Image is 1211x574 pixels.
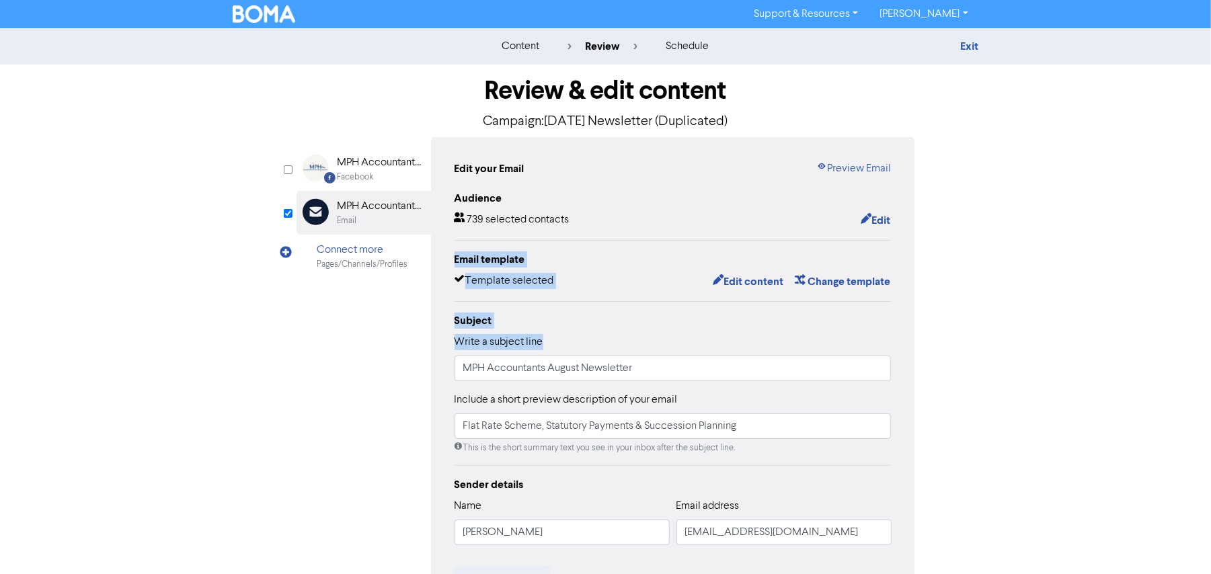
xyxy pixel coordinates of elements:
[338,171,374,183] div: Facebook
[869,3,978,25] a: [PERSON_NAME]
[455,442,892,454] div: This is the short summary text you see in your inbox after the subject line.
[455,313,892,329] div: Subject
[455,190,892,206] div: Audience
[743,3,869,25] a: Support & Resources
[455,251,892,268] div: Email template
[317,242,408,258] div: Connect more
[233,5,296,23] img: BOMA Logo
[297,235,431,278] div: Connect morePages/Channels/Profiles
[568,38,637,54] div: review
[1144,509,1211,574] iframe: Chat Widget
[860,212,891,229] button: Edit
[303,155,329,181] img: Facebook
[455,334,543,350] label: Write a subject line
[502,38,539,54] div: content
[338,198,424,214] div: MPH Accountants & Business Advisors
[794,273,891,290] button: Change template
[297,75,915,106] h1: Review & edit content
[455,498,482,514] label: Name
[455,392,678,408] label: Include a short preview description of your email
[317,258,408,271] div: Pages/Channels/Profiles
[455,273,554,290] div: Template selected
[712,273,784,290] button: Edit content
[338,155,424,171] div: MPH Accountants & Business Advisors
[297,147,431,191] div: Facebook MPH Accountants & Business AdvisorsFacebook
[297,191,431,235] div: MPH Accountants & Business AdvisorsEmail
[960,40,978,53] a: Exit
[666,38,709,54] div: schedule
[676,498,740,514] label: Email address
[297,112,915,132] p: Campaign: [DATE] Newsletter (Duplicated)
[455,212,570,229] div: 739 selected contacts
[816,161,891,177] a: Preview Email
[338,214,357,227] div: Email
[455,161,524,177] div: Edit your Email
[455,477,892,493] div: Sender details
